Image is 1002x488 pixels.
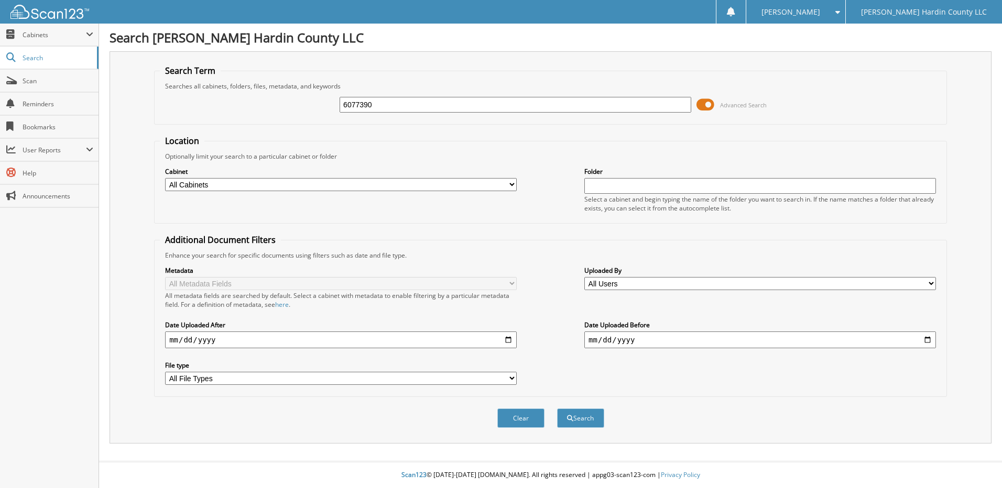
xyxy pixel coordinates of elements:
[557,408,604,428] button: Search
[584,331,936,348] input: end
[23,76,93,85] span: Scan
[10,5,89,19] img: scan123-logo-white.svg
[584,320,936,329] label: Date Uploaded Before
[23,99,93,108] span: Reminders
[23,123,93,131] span: Bookmarks
[584,266,936,275] label: Uploaded By
[861,9,987,15] span: [PERSON_NAME] Hardin County LLC
[160,251,941,260] div: Enhance your search for specific documents using filters such as date and file type.
[165,361,517,370] label: File type
[661,470,700,479] a: Privacy Policy
[584,195,936,213] div: Select a cabinet and begin typing the name of the folder you want to search in. If the name match...
[160,65,221,76] legend: Search Term
[720,101,767,109] span: Advanced Search
[165,266,517,275] label: Metadata
[23,192,93,201] span: Announcements
[160,82,941,91] div: Searches all cabinets, folders, files, metadata, and keywords
[165,320,517,329] label: Date Uploaded After
[950,438,1002,488] iframe: Chat Widget
[23,53,92,62] span: Search
[110,29,992,46] h1: Search [PERSON_NAME] Hardin County LLC
[401,470,427,479] span: Scan123
[160,234,281,246] legend: Additional Document Filters
[584,167,936,176] label: Folder
[160,152,941,161] div: Optionally limit your search to a particular cabinet or folder
[23,169,93,178] span: Help
[99,462,1002,488] div: © [DATE]-[DATE] [DOMAIN_NAME]. All rights reserved | appg03-scan123-com |
[761,9,820,15] span: [PERSON_NAME]
[275,300,289,309] a: here
[23,30,86,39] span: Cabinets
[165,291,517,309] div: All metadata fields are searched by default. Select a cabinet with metadata to enable filtering b...
[497,408,544,428] button: Clear
[165,167,517,176] label: Cabinet
[160,135,204,147] legend: Location
[23,146,86,154] span: User Reports
[165,331,517,348] input: start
